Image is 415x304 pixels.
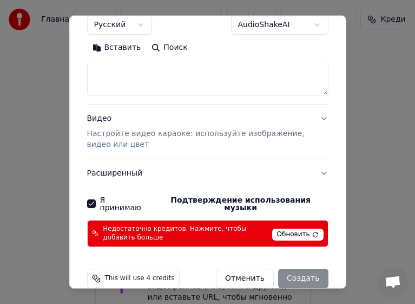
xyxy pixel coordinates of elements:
span: This will use 4 credits [105,274,175,283]
label: Я принимаю [100,196,328,211]
p: Настройте видео караоке: используйте изображение, видео или цвет [87,128,311,150]
button: ВидеоНастройте видео караоке: используйте изображение, видео или цвет [87,105,328,159]
div: Видео [87,113,311,150]
button: Расширенный [87,159,328,187]
button: Отменить [216,269,274,288]
button: Вставить [87,39,147,56]
button: Поиск [146,39,193,56]
button: Я принимаю [153,196,328,211]
span: Недостаточно кредитов. Нажмите, чтобы добавить больше [103,225,267,242]
div: Добавьте текст песни или выберите модель автотекста [87,3,328,104]
span: Обновить [272,228,324,240]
